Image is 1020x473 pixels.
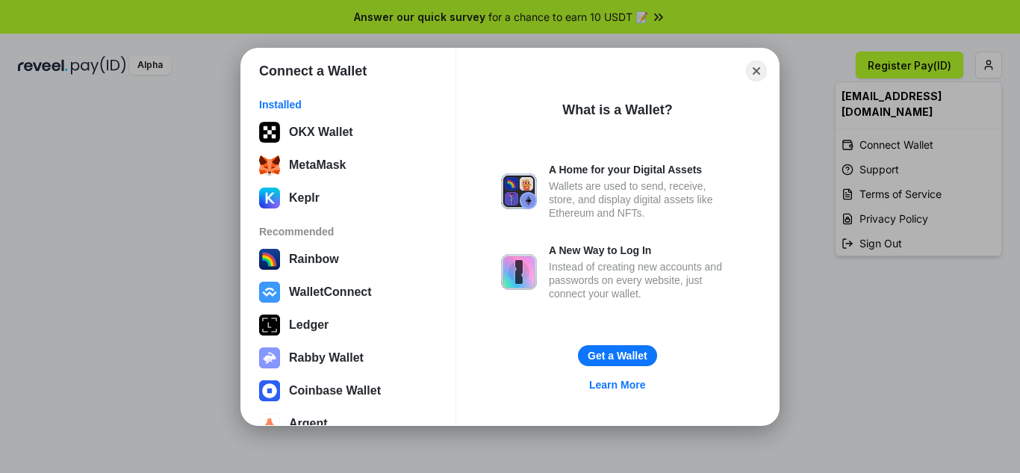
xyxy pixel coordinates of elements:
[549,244,734,257] div: A New Way to Log In
[289,253,339,266] div: Rainbow
[255,244,442,274] button: Rainbow
[289,126,353,139] div: OKX Wallet
[746,61,767,81] button: Close
[588,349,647,362] div: Get a Wallet
[259,188,280,208] img: ByMCUfJCc2WaAAAAAElFTkSuQmCC
[255,117,442,147] button: OKX Wallet
[289,285,372,299] div: WalletConnect
[289,318,329,332] div: Ledger
[255,277,442,307] button: WalletConnect
[259,380,280,401] img: svg+xml,%3Csvg%20width%3D%2228%22%20height%3D%2228%22%20viewBox%3D%220%200%2028%2028%22%20fill%3D...
[549,260,734,300] div: Instead of creating new accounts and passwords on every website, just connect your wallet.
[255,183,442,213] button: Keplr
[549,163,734,176] div: A Home for your Digital Assets
[259,249,280,270] img: svg+xml,%3Csvg%20width%3D%22120%22%20height%3D%22120%22%20viewBox%3D%220%200%20120%20120%22%20fil...
[501,173,537,209] img: svg+xml,%3Csvg%20xmlns%3D%22http%3A%2F%2Fwww.w3.org%2F2000%2Fsvg%22%20fill%3D%22none%22%20viewBox...
[259,315,280,336] img: svg+xml,%3Csvg%20xmlns%3D%22http%3A%2F%2Fwww.w3.org%2F2000%2Fsvg%22%20width%3D%2228%22%20height%3...
[289,384,381,398] div: Coinbase Wallet
[259,347,280,368] img: svg+xml,%3Csvg%20xmlns%3D%22http%3A%2F%2Fwww.w3.org%2F2000%2Fsvg%22%20fill%3D%22none%22%20viewBox...
[578,345,657,366] button: Get a Wallet
[549,179,734,220] div: Wallets are used to send, receive, store, and display digital assets like Ethereum and NFTs.
[259,225,438,238] div: Recommended
[259,62,367,80] h1: Connect a Wallet
[589,378,645,392] div: Learn More
[259,155,280,176] img: svg+xml;base64,PHN2ZyB3aWR0aD0iMzUiIGhlaWdodD0iMzQiIHZpZXdCb3g9IjAgMCAzNSAzNCIgZmlsbD0ibm9uZSIgeG...
[255,376,442,406] button: Coinbase Wallet
[259,282,280,303] img: svg+xml,%3Csvg%20width%3D%2228%22%20height%3D%2228%22%20viewBox%3D%220%200%2028%2028%22%20fill%3D...
[562,101,672,119] div: What is a Wallet?
[259,413,280,434] img: svg+xml,%3Csvg%20width%3D%2228%22%20height%3D%2228%22%20viewBox%3D%220%200%2028%2028%22%20fill%3D...
[501,254,537,290] img: svg+xml,%3Csvg%20xmlns%3D%22http%3A%2F%2Fwww.w3.org%2F2000%2Fsvg%22%20fill%3D%22none%22%20viewBox...
[255,409,442,439] button: Argent
[580,375,654,395] a: Learn More
[289,158,346,172] div: MetaMask
[289,417,328,430] div: Argent
[255,150,442,180] button: MetaMask
[289,351,364,365] div: Rabby Wallet
[255,343,442,373] button: Rabby Wallet
[289,191,320,205] div: Keplr
[259,122,280,143] img: 5VZ71FV6L7PA3gg3tXrdQ+DgLhC+75Wq3no69P3MC0NFQpx2lL04Ql9gHK1bRDjsSBIvScBnDTk1WrlGIZBorIDEYJj+rhdgn...
[259,98,438,111] div: Installed
[255,310,442,340] button: Ledger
